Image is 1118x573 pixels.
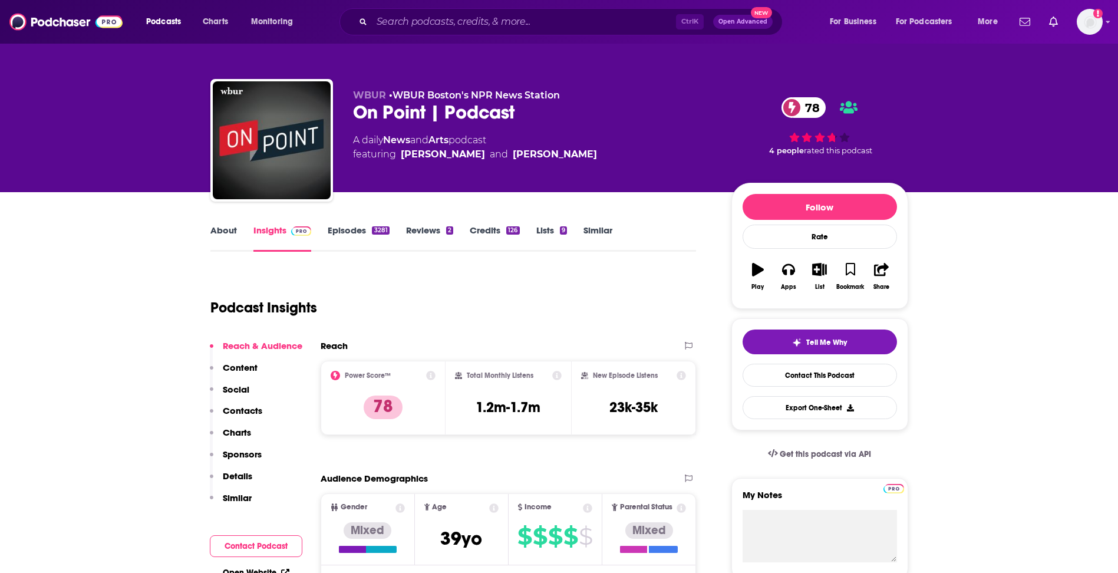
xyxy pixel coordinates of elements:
button: Charts [210,427,251,449]
div: 78 4 peoplerated this podcast [731,90,908,163]
span: Ctrl K [676,14,704,29]
span: $ [533,527,547,546]
button: Contacts [210,405,262,427]
button: open menu [969,12,1013,31]
span: Podcasts [146,14,181,30]
button: Bookmark [835,255,866,298]
span: Get this podcast via API [780,449,871,459]
div: Apps [781,284,796,291]
a: Lists9 [536,225,567,252]
p: Sponsors [223,449,262,460]
div: 2 [446,226,453,235]
a: Contact This Podcast [743,364,897,387]
div: 3281 [372,226,389,235]
button: Share [866,255,896,298]
span: Income [525,503,552,511]
h1: Podcast Insights [210,299,317,317]
div: List [815,284,825,291]
div: Search podcasts, credits, & more... [351,8,794,35]
button: List [804,255,835,298]
a: Pro website [883,482,904,493]
img: On Point | Podcast [213,81,331,199]
p: Charts [223,427,251,438]
div: Share [873,284,889,291]
button: Open AdvancedNew [713,15,773,29]
span: WBUR [353,90,386,101]
a: Reviews2 [406,225,453,252]
div: Mixed [344,522,391,539]
img: Podchaser Pro [291,226,312,236]
span: $ [579,527,592,546]
p: 78 [364,396,403,419]
a: Charts [195,12,235,31]
div: Bookmark [836,284,864,291]
span: rated this podcast [804,146,872,155]
span: Charts [203,14,228,30]
input: Search podcasts, credits, & more... [372,12,676,31]
button: Details [210,470,252,492]
span: $ [563,527,578,546]
p: Similar [223,492,252,503]
span: For Business [830,14,876,30]
button: open menu [243,12,308,31]
button: Similar [210,492,252,514]
div: [PERSON_NAME] [401,147,485,162]
span: New [751,7,772,18]
button: Apps [773,255,804,298]
h3: 1.2m-1.7m [476,399,540,416]
button: Export One-Sheet [743,396,897,419]
div: 9 [560,226,567,235]
div: 126 [506,226,519,235]
span: Parental Status [620,503,672,511]
a: InsightsPodchaser Pro [253,225,312,252]
img: tell me why sparkle [792,338,802,347]
span: Gender [341,503,367,511]
a: Get this podcast via API [758,440,881,469]
svg: Add a profile image [1093,9,1103,18]
span: and [410,134,428,146]
h2: Reach [321,340,348,351]
span: Age [432,503,447,511]
button: Content [210,362,258,384]
button: open menu [822,12,891,31]
p: Content [223,362,258,373]
div: [PERSON_NAME] [513,147,597,162]
h2: Total Monthly Listens [467,371,533,380]
button: tell me why sparkleTell Me Why [743,330,897,354]
h2: New Episode Listens [593,371,658,380]
span: • [389,90,560,101]
button: Follow [743,194,897,220]
h2: Power Score™ [345,371,391,380]
div: Rate [743,225,897,249]
p: Details [223,470,252,482]
h3: 23k-35k [609,399,658,416]
span: 39 yo [440,527,482,550]
span: featuring [353,147,597,162]
a: WBUR Boston's NPR News Station [393,90,560,101]
a: About [210,225,237,252]
span: 78 [793,97,826,118]
a: Podchaser - Follow, Share and Rate Podcasts [9,11,123,33]
span: and [490,147,508,162]
span: Logged in as mbrennan2 [1077,9,1103,35]
img: User Profile [1077,9,1103,35]
a: Episodes3281 [328,225,389,252]
a: Arts [428,134,448,146]
span: Tell Me Why [806,338,847,347]
span: For Podcasters [896,14,952,30]
a: Show notifications dropdown [1044,12,1063,32]
span: Open Advanced [718,19,767,25]
button: Play [743,255,773,298]
a: Similar [583,225,612,252]
label: My Notes [743,489,897,510]
span: $ [517,527,532,546]
button: Contact Podcast [210,535,302,557]
div: A daily podcast [353,133,597,162]
div: Mixed [625,522,673,539]
div: Play [751,284,764,291]
a: 78 [781,97,826,118]
span: $ [548,527,562,546]
h2: Audience Demographics [321,473,428,484]
p: Contacts [223,405,262,416]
